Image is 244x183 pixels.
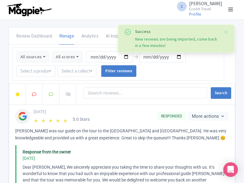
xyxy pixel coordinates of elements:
[189,11,201,17] a: Profile
[189,1,222,6] span: [PERSON_NAME]
[62,68,92,74] input: Select a collection
[15,127,229,142] div: [PERSON_NAME] was our guide on the tour to the [GEOGRAPHIC_DATA] and [GEOGRAPHIC_DATA]. He was ve...
[223,162,238,177] div: Open Intercom Messenger
[211,87,231,99] button: Search
[16,109,29,124] img: google-round-color-01-1c8f9e1381e34336f60ccf5b48a61c9f.svg
[20,68,51,74] input: Select a product
[34,117,40,123] span: ★
[188,112,229,121] button: More actions
[34,109,154,115] div: [DATE]
[84,87,207,99] input: Search reviews...
[73,116,90,123] span: 5.0 Stars
[23,149,225,155] div: Response from the owner
[189,7,222,11] small: EcoArt Travel
[23,155,225,162] div: [DATE]
[5,3,53,16] img: logo-ab69f6fb50320c5b225c76a69d11143b.png
[63,117,69,123] span: ★
[16,28,52,45] a: Review Dashboard
[52,51,83,63] button: All scores
[157,112,186,120] div: RESPONDED
[135,28,219,35] div: Success
[173,1,222,11] a: C [PERSON_NAME] EcoArt Travel
[56,117,62,123] span: ★
[41,117,47,123] span: ★
[81,28,99,45] a: Analytics
[135,36,219,49] div: New reviews are being imported, come back in a few minutes!
[16,51,49,63] button: All sources
[224,28,228,36] button: Close
[101,65,136,77] input: Filter reviews
[59,28,74,45] a: Manage
[106,28,126,45] a: AI Insights
[177,2,187,11] span: C
[48,117,54,123] span: ★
